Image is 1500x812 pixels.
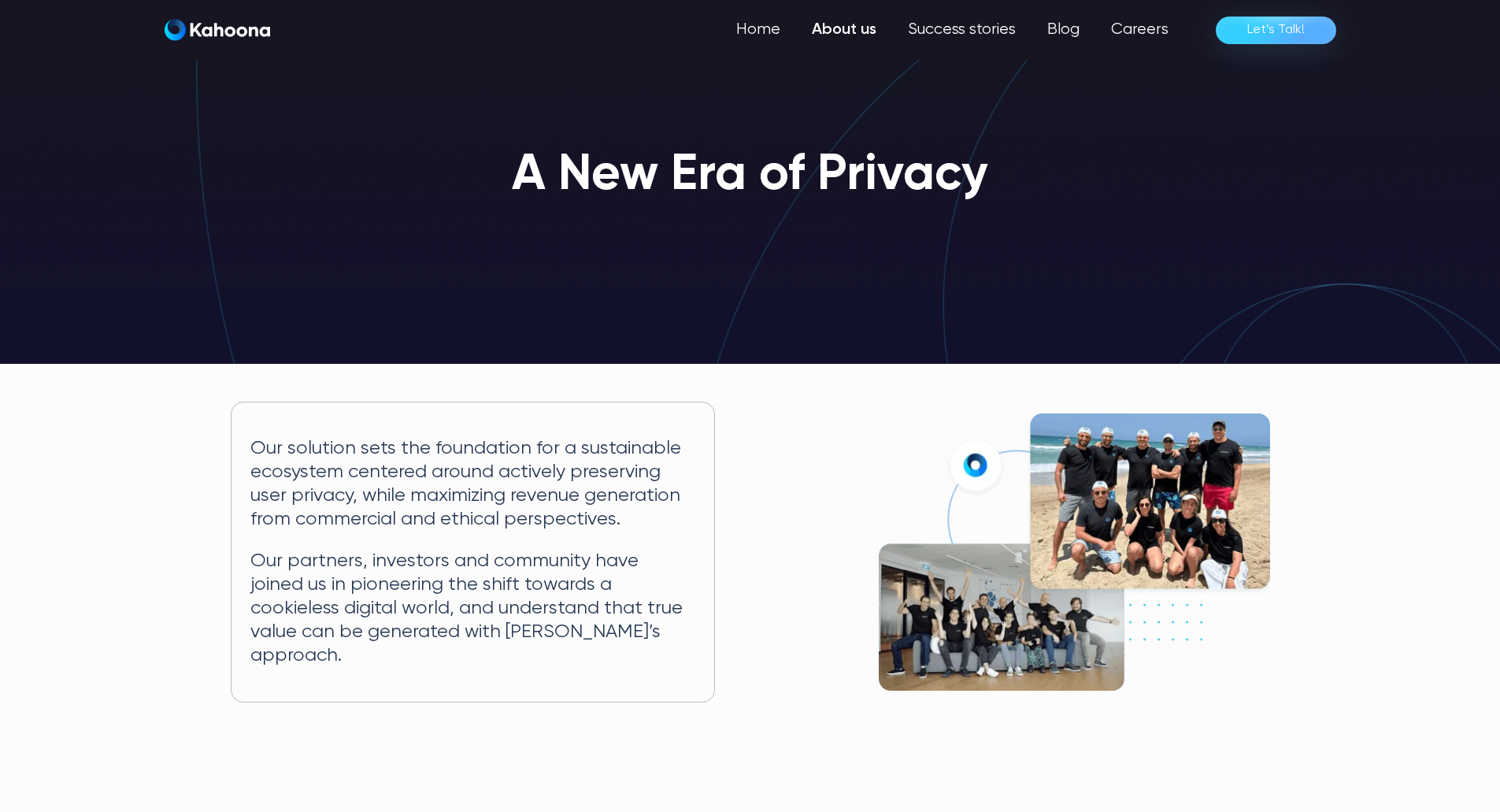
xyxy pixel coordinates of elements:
a: home [165,19,270,42]
p: Our partners, investors and community have joined us in pioneering the shift towards a cookieless... [250,550,695,667]
a: Careers [1095,14,1184,46]
div: Let’s Talk! [1247,17,1305,43]
h1: A New Era of Privacy [512,148,988,203]
a: About us [796,14,892,46]
img: Kahoona logo white [165,19,270,41]
a: Let’s Talk! [1216,17,1336,44]
a: Blog [1031,14,1095,46]
p: Our solution sets the foundation for a sustainable ecosystem centered around actively preserving ... [250,437,695,531]
a: Home [720,14,796,46]
a: Success stories [892,14,1031,46]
